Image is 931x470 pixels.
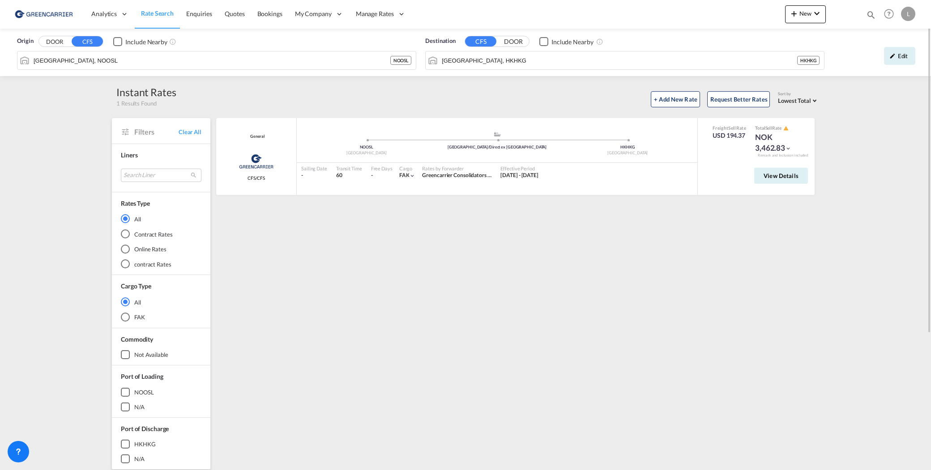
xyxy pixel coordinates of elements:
[465,36,496,47] button: CFS
[785,5,826,23] button: icon-plus 400-fgNewicon-chevron-down
[371,172,373,179] div: -
[134,351,168,359] div: not available
[134,388,154,396] div: NOOSL
[248,134,265,140] div: Contract / Rate Agreement / Tariff / Spot Pricing Reference Number: General
[257,10,282,17] span: Bookings
[121,282,151,291] div: Cargo Type
[121,151,137,159] span: Liners
[301,172,327,179] div: -
[125,38,167,47] div: Include Nearby
[764,172,799,179] span: View Details
[72,36,103,47] button: CFS
[248,175,265,181] span: CFS/CFS
[492,132,503,136] md-icon: assets/icons/custom/ship-fill.svg
[301,144,432,150] div: NOOSL
[811,8,822,19] md-icon: icon-chevron-down
[134,403,145,411] div: N/A
[500,165,538,172] div: Effective Period
[121,260,201,269] md-radio-button: contract Rates
[901,7,915,21] div: L
[782,125,789,131] button: icon-alert
[134,455,145,463] div: N/A
[432,144,563,150] div: [GEOGRAPHIC_DATA]/Direct ex [GEOGRAPHIC_DATA]
[113,37,167,46] md-checkbox: Checkbox No Ink
[713,125,746,131] div: Freight Rate
[13,4,74,24] img: e39c37208afe11efa9cb1d7a6ea7d6f5.png
[889,53,896,59] md-icon: icon-pencil
[751,153,815,158] div: Remark and Inclusion included
[121,454,201,463] md-checkbox: N/A
[356,9,394,18] span: Manage Rates
[121,297,201,306] md-radio-button: All
[121,214,201,223] md-radio-button: All
[225,10,244,17] span: Quotes
[426,51,824,69] md-input-container: Hong Kong, HKHKG
[797,56,820,65] div: HKHKG
[713,131,746,140] div: USD 194.37
[371,165,393,172] div: Free Days
[295,9,332,18] span: My Company
[881,6,901,22] div: Help
[169,38,176,45] md-icon: Unchecked: Ignores neighbouring ports when fetching rates.Checked : Includes neighbouring ports w...
[336,172,362,179] div: 60
[422,172,546,178] span: Greencarrier Consolidators ([GEOGRAPHIC_DATA])
[121,199,150,208] div: Rates Type
[134,440,156,448] div: HKHKG
[884,47,915,65] div: icon-pencilEdit
[755,125,800,132] div: Total Rate
[789,10,822,17] span: New
[539,37,594,46] md-checkbox: Checkbox No Ink
[336,165,362,172] div: Transit Time
[707,91,770,107] button: Request Better Rates
[596,38,603,45] md-icon: Unchecked: Ignores neighbouring ports when fetching rates.Checked : Includes neighbouring ports w...
[186,10,212,17] span: Enquiries
[141,9,174,17] span: Rate Search
[17,37,33,46] span: Origin
[121,229,201,238] md-radio-button: Contract Rates
[399,165,416,172] div: Cargo
[121,425,169,432] span: Port of Discharge
[866,10,876,20] md-icon: icon-magnify
[121,440,201,449] md-checkbox: HKHKG
[562,144,693,150] div: HKHKG
[116,85,176,99] div: Instant Rates
[425,37,456,46] span: Destination
[121,402,201,411] md-checkbox: N/A
[121,335,153,343] span: Commodity
[500,172,538,178] span: [DATE] - [DATE]
[881,6,897,21] span: Help
[121,245,201,254] md-radio-button: Online Rates
[390,56,412,65] div: NOOSL
[34,54,390,67] input: Search by Port
[778,97,811,104] span: Lowest Total
[301,165,327,172] div: Sailing Date
[562,150,693,156] div: [GEOGRAPHIC_DATA]
[116,99,157,107] span: 1 Results Found
[236,150,276,173] img: Greencarrier Consolidator
[301,150,432,156] div: [GEOGRAPHIC_DATA]
[754,168,808,184] button: View Details
[39,37,70,47] button: DOOR
[409,173,415,179] md-icon: icon-chevron-down
[755,132,800,153] div: NOK 3,462.83
[500,172,538,179] div: 01 Oct 2025 - 31 Oct 2025
[442,54,797,67] input: Search by Port
[783,126,789,131] md-icon: icon-alert
[728,125,736,131] span: Sell
[422,172,491,179] div: Greencarrier Consolidators (Norway)
[121,373,163,380] span: Port of Loading
[778,95,819,105] md-select: Select: Lowest Total
[121,388,201,397] md-checkbox: NOOSL
[91,9,117,18] span: Analytics
[778,91,819,97] div: Sort by
[422,165,491,172] div: Rates by Forwarder
[248,134,265,140] span: General
[498,37,529,47] button: DOOR
[134,127,179,137] span: Filters
[399,172,410,178] span: FAK
[789,8,799,19] md-icon: icon-plus 400-fg
[179,128,201,136] span: Clear All
[651,91,700,107] button: + Add New Rate
[121,313,201,322] md-radio-button: FAK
